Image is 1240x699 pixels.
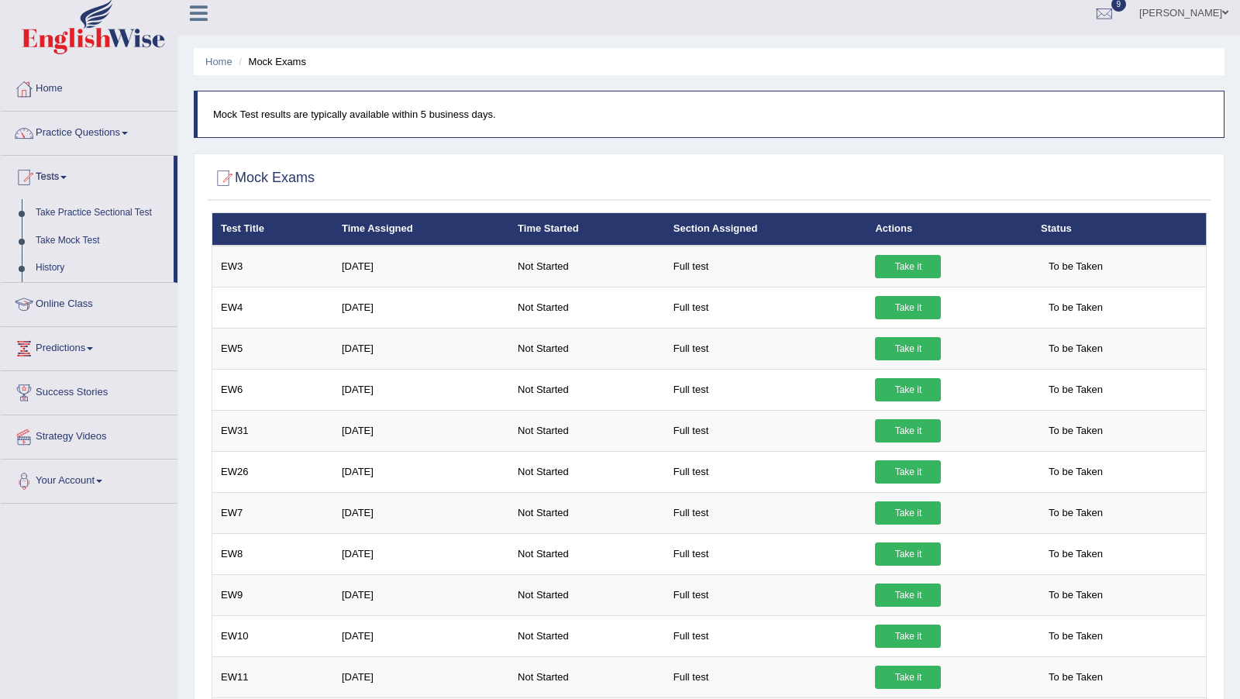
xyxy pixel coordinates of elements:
[333,656,509,697] td: [DATE]
[665,656,867,697] td: Full test
[333,410,509,451] td: [DATE]
[29,199,174,227] a: Take Practice Sectional Test
[509,410,665,451] td: Not Started
[665,533,867,574] td: Full test
[509,615,665,656] td: Not Started
[1041,378,1111,401] span: To be Taken
[665,369,867,410] td: Full test
[333,533,509,574] td: [DATE]
[212,246,333,288] td: EW3
[509,246,665,288] td: Not Started
[333,492,509,533] td: [DATE]
[1,283,177,322] a: Online Class
[29,227,174,255] a: Take Mock Test
[333,574,509,615] td: [DATE]
[1041,501,1111,525] span: To be Taken
[665,246,867,288] td: Full test
[875,542,941,566] a: Take it
[212,410,333,451] td: EW31
[509,369,665,410] td: Not Started
[1041,666,1111,689] span: To be Taken
[665,287,867,328] td: Full test
[875,255,941,278] a: Take it
[875,625,941,648] a: Take it
[875,501,941,525] a: Take it
[212,574,333,615] td: EW9
[1,415,177,454] a: Strategy Videos
[212,369,333,410] td: EW6
[333,615,509,656] td: [DATE]
[1041,625,1111,648] span: To be Taken
[333,328,509,369] td: [DATE]
[212,167,315,190] h2: Mock Exams
[875,584,941,607] a: Take it
[665,492,867,533] td: Full test
[1041,296,1111,319] span: To be Taken
[509,574,665,615] td: Not Started
[212,615,333,656] td: EW10
[1041,255,1111,278] span: To be Taken
[665,451,867,492] td: Full test
[509,533,665,574] td: Not Started
[665,328,867,369] td: Full test
[1041,460,1111,484] span: To be Taken
[1,67,177,106] a: Home
[866,213,1032,246] th: Actions
[875,296,941,319] a: Take it
[205,56,232,67] a: Home
[509,451,665,492] td: Not Started
[212,213,333,246] th: Test Title
[509,492,665,533] td: Not Started
[1041,337,1111,360] span: To be Taken
[665,574,867,615] td: Full test
[875,378,941,401] a: Take it
[665,410,867,451] td: Full test
[212,328,333,369] td: EW5
[333,213,509,246] th: Time Assigned
[1,112,177,150] a: Practice Questions
[333,287,509,328] td: [DATE]
[212,656,333,697] td: EW11
[509,656,665,697] td: Not Started
[875,460,941,484] a: Take it
[1,327,177,366] a: Predictions
[1,156,174,195] a: Tests
[333,451,509,492] td: [DATE]
[875,419,941,442] a: Take it
[235,54,306,69] li: Mock Exams
[212,287,333,328] td: EW4
[875,666,941,689] a: Take it
[509,287,665,328] td: Not Started
[875,337,941,360] a: Take it
[1,460,177,498] a: Your Account
[1041,584,1111,607] span: To be Taken
[665,213,867,246] th: Section Assigned
[213,107,1208,122] p: Mock Test results are typically available within 5 business days.
[212,492,333,533] td: EW7
[1041,419,1111,442] span: To be Taken
[333,369,509,410] td: [DATE]
[29,254,174,282] a: History
[1041,542,1111,566] span: To be Taken
[1,371,177,410] a: Success Stories
[333,246,509,288] td: [DATE]
[509,328,665,369] td: Not Started
[665,615,867,656] td: Full test
[212,451,333,492] td: EW26
[212,533,333,574] td: EW8
[1032,213,1206,246] th: Status
[509,213,665,246] th: Time Started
